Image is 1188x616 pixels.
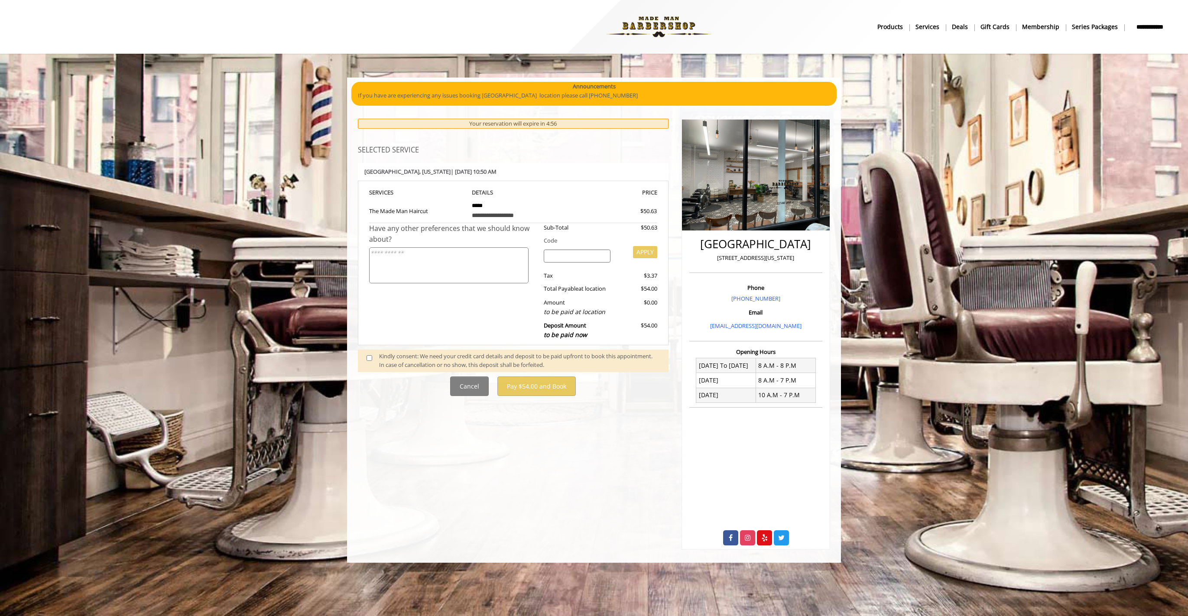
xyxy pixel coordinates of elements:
[537,223,617,232] div: Sub-Total
[756,358,815,373] td: 8 A.M - 8 P.M
[364,168,497,175] b: [GEOGRAPHIC_DATA] | [DATE] 10:50 AM
[497,376,576,396] button: Pay $54.00 and Book
[465,188,562,198] th: DETAILS
[617,271,657,280] div: $3.37
[691,238,820,250] h2: [GEOGRAPHIC_DATA]
[544,331,587,339] span: to be paid now
[915,22,939,32] b: Services
[369,223,537,245] div: Have any other preferences that we should know about?
[369,188,465,198] th: SERVICE
[1072,22,1118,32] b: Series packages
[1016,20,1066,33] a: MembershipMembership
[691,253,820,263] p: [STREET_ADDRESS][US_STATE]
[696,388,756,402] td: [DATE]
[561,188,657,198] th: PRICE
[358,146,669,154] h3: SELECTED SERVICE
[1066,20,1124,33] a: Series packagesSeries packages
[731,295,780,302] a: [PHONE_NUMBER]
[691,309,820,315] h3: Email
[537,284,617,293] div: Total Payable
[633,246,657,258] button: APPLY
[909,20,946,33] a: ServicesServices
[617,223,657,232] div: $50.63
[689,349,822,355] h3: Opening Hours
[450,376,489,396] button: Cancel
[369,197,465,223] td: The Made Man Haircut
[980,22,1009,32] b: gift cards
[696,358,756,373] td: [DATE] To [DATE]
[691,285,820,291] h3: Phone
[544,307,611,317] div: to be paid at location
[756,373,815,388] td: 8 A.M - 7 P.M
[617,298,657,317] div: $0.00
[756,388,815,402] td: 10 A.M - 7 P.M
[974,20,1016,33] a: Gift cardsgift cards
[1022,22,1059,32] b: Membership
[696,373,756,388] td: [DATE]
[537,236,657,245] div: Code
[871,20,909,33] a: Productsproducts
[946,20,974,33] a: DealsDeals
[537,298,617,317] div: Amount
[877,22,903,32] b: products
[617,321,657,340] div: $54.00
[544,321,587,339] b: Deposit Amount
[617,284,657,293] div: $54.00
[710,322,802,330] a: [EMAIL_ADDRESS][DOMAIN_NAME]
[609,207,657,216] div: $50.63
[537,271,617,280] div: Tax
[599,3,718,51] img: Made Man Barbershop logo
[573,82,616,91] b: Announcements
[578,285,606,292] span: at location
[379,352,660,370] div: Kindly consent: We need your credit card details and deposit to be paid upfront to book this appo...
[952,22,968,32] b: Deals
[358,91,830,100] p: If you have are experiencing any issues booking [GEOGRAPHIC_DATA] location please call [PHONE_NUM...
[358,119,669,129] div: Your reservation will expire in 4:56
[419,168,451,175] span: , [US_STATE]
[390,188,393,196] span: S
